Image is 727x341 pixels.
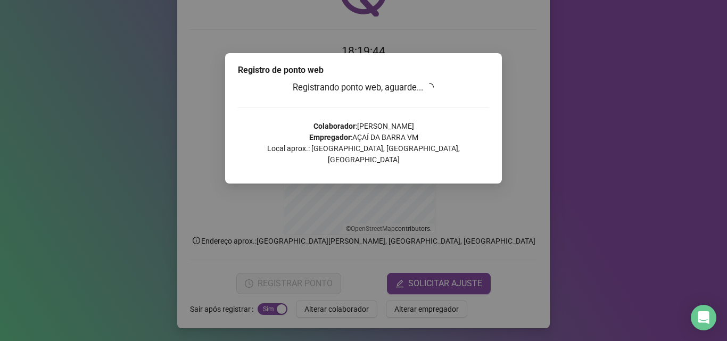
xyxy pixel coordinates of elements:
[238,81,489,95] h3: Registrando ponto web, aguarde...
[425,82,435,92] span: loading
[313,122,356,130] strong: Colaborador
[238,121,489,165] p: : [PERSON_NAME] : AÇAÍ DA BARRA VM Local aprox.: [GEOGRAPHIC_DATA], [GEOGRAPHIC_DATA], [GEOGRAPHI...
[309,133,351,142] strong: Empregador
[691,305,716,330] div: Open Intercom Messenger
[238,64,489,77] div: Registro de ponto web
